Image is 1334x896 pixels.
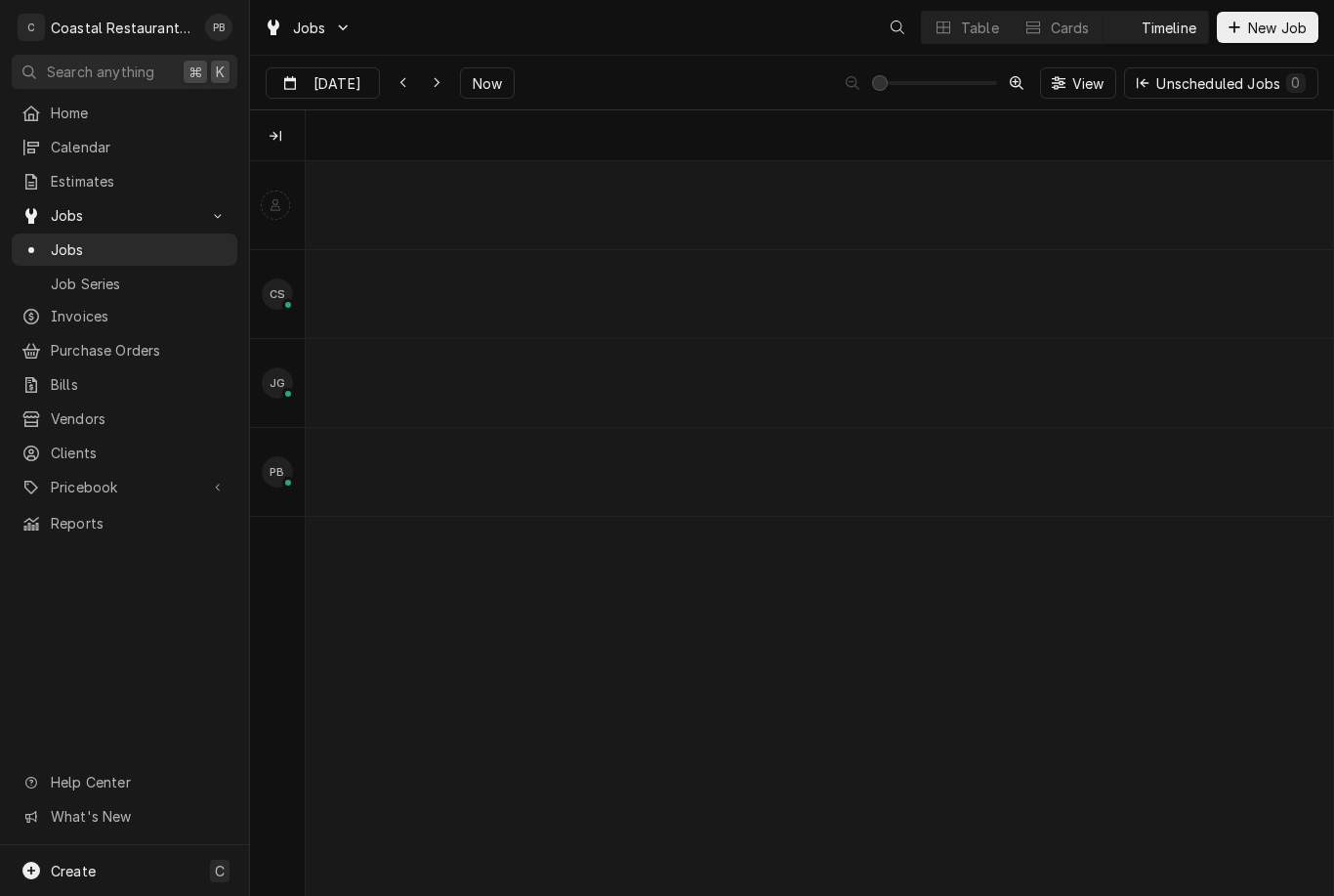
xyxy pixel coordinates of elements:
div: normal [306,161,1333,896]
span: Bills [51,374,228,395]
div: Phill Blush's Avatar [205,14,232,41]
span: Vendors [51,408,228,429]
span: Estimates [51,171,228,192]
span: Pricebook [51,477,198,497]
span: Purchase Orders [51,340,228,361]
a: Home [12,97,237,129]
a: Jobs [12,234,237,266]
div: PB [205,14,232,41]
div: C [18,14,45,41]
span: K [216,62,225,82]
span: Clients [51,443,228,463]
span: New Job [1244,18,1311,38]
span: Create [51,863,96,879]
span: Jobs [51,205,198,226]
span: What's New [51,806,226,827]
div: Coastal Restaurant Repair [51,18,194,38]
div: Coastal Restaurant Repair's Avatar [18,14,45,41]
span: Invoices [51,306,228,326]
div: Technicians column. SPACE for context menu [250,110,309,161]
a: Calendar [12,131,237,163]
button: View [1040,67,1117,99]
div: James Gatton's Avatar [262,367,293,399]
span: C [215,861,225,881]
button: Unscheduled Jobs0 [1124,67,1318,99]
span: View [1068,73,1108,94]
a: Go to Jobs [12,199,237,232]
a: Purchase Orders [12,334,237,366]
a: Go to Jobs [256,12,359,44]
button: Now [460,67,515,99]
span: Now [469,73,506,94]
span: ⌘ [188,62,202,82]
div: Phill Blush's Avatar [262,456,293,488]
a: Reports [12,507,237,539]
a: Go to Help Center [12,766,237,798]
span: Job Series [51,274,228,294]
span: Help Center [51,772,226,792]
div: Chris Sockriter's Avatar [262,278,293,310]
a: Go to Pricebook [12,471,237,503]
div: PB [262,456,293,488]
a: Invoices [12,300,237,332]
span: Jobs [51,239,228,260]
a: Go to What's New [12,800,237,832]
div: Timeline [1142,18,1196,38]
div: left [250,161,305,896]
div: JG [262,367,293,399]
button: Search anything⌘K [12,55,237,89]
div: Unscheduled Jobs [1156,73,1306,94]
span: Home [51,103,228,123]
div: 0 [1290,72,1302,93]
span: Search anything [47,62,154,82]
button: Open search [882,12,913,43]
button: [DATE] [266,67,380,99]
a: Vendors [12,403,237,435]
a: Estimates [12,165,237,197]
span: Jobs [293,18,326,38]
button: New Job [1217,12,1318,43]
div: Cards [1051,18,1090,38]
a: Clients [12,437,237,469]
div: Table [961,18,999,38]
span: Calendar [51,137,228,157]
a: Job Series [12,268,237,300]
a: Bills [12,368,237,401]
div: CS [262,278,293,310]
span: Reports [51,513,228,533]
